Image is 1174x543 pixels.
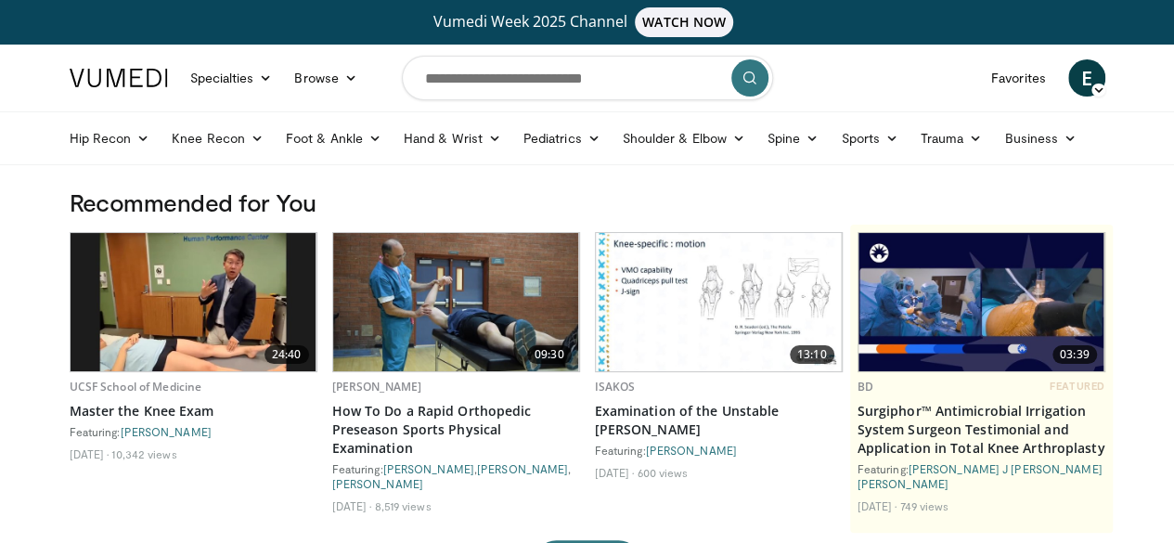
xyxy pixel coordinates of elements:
[612,120,756,157] a: Shoulder & Elbow
[637,465,688,480] li: 600 views
[333,233,579,371] img: d8b1f0ff-135c-420c-896e-84d5a2cb23b7.620x360_q85_upscale.jpg
[72,7,1103,37] a: Vumedi Week 2025 ChannelWATCH NOW
[402,56,773,100] input: Search topics, interventions
[858,402,1105,458] a: Surgiphor™ Antimicrobial Irrigation System Surgeon Testimonial and Application in Total Knee Arth...
[858,233,1104,371] img: 70422da6-974a-44ac-bf9d-78c82a89d891.620x360_q85_upscale.jpg
[595,465,635,480] li: [DATE]
[393,120,512,157] a: Hand & Wrist
[283,59,368,97] a: Browse
[858,462,1103,490] a: [PERSON_NAME] J [PERSON_NAME] [PERSON_NAME]
[527,345,572,364] span: 09:30
[374,498,431,513] li: 8,519 views
[512,120,612,157] a: Pediatrics
[161,120,275,157] a: Knee Recon
[858,498,897,513] li: [DATE]
[111,446,176,461] li: 10,342 views
[70,446,110,461] li: [DATE]
[790,345,834,364] span: 13:10
[595,379,636,394] a: ISAKOS
[70,187,1105,217] h3: Recommended for You
[332,402,580,458] a: How To Do a Rapid Orthopedic Preseason Sports Physical Examination
[635,7,733,37] span: WATCH NOW
[70,424,317,439] div: Featuring:
[70,402,317,420] a: Master the Knee Exam
[596,233,842,371] img: b2e8eb1b-8afe-4f74-8e75-ae8e3cc2d30f.620x360_q85_upscale.jpg
[70,69,168,87] img: VuMedi Logo
[646,444,737,457] a: [PERSON_NAME]
[383,462,474,475] a: [PERSON_NAME]
[1050,380,1104,393] span: FEATURED
[332,477,423,490] a: [PERSON_NAME]
[595,443,843,458] div: Featuring:
[332,498,372,513] li: [DATE]
[993,120,1088,157] a: Business
[332,379,422,394] a: [PERSON_NAME]
[858,379,873,394] a: BD
[756,120,830,157] a: Spine
[275,120,393,157] a: Foot & Ankle
[333,233,579,371] a: 09:30
[264,345,309,364] span: 24:40
[70,379,202,394] a: UCSF School of Medicine
[596,233,842,371] a: 13:10
[71,233,316,371] a: 24:40
[980,59,1057,97] a: Favorites
[910,120,994,157] a: Trauma
[858,461,1105,491] div: Featuring:
[830,120,910,157] a: Sports
[899,498,948,513] li: 749 views
[71,233,316,371] img: 5866c4ed-3974-4147-8369-9a923495f326.620x360_q85_upscale.jpg
[1052,345,1097,364] span: 03:39
[858,233,1104,371] a: 03:39
[1068,59,1105,97] a: E
[332,461,580,491] div: Featuring: , ,
[595,402,843,439] a: Examination of the Unstable [PERSON_NAME]
[179,59,284,97] a: Specialties
[121,425,212,438] a: [PERSON_NAME]
[477,462,568,475] a: [PERSON_NAME]
[58,120,161,157] a: Hip Recon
